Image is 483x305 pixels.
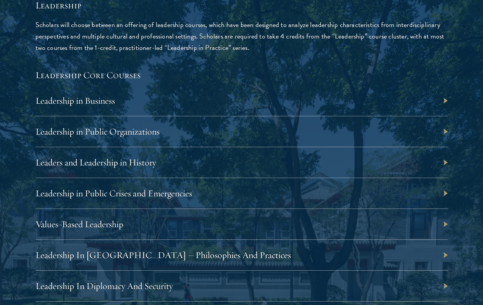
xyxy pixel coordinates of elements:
a: Leadership in Business [36,95,115,106]
a: Leaders and Leadership in History [36,157,156,168]
a: Leadership in Public Crises and Emergencies [36,188,192,199]
a: Leadership In Diplomacy And Security [36,280,173,292]
a: Leadership in Public Organizations [36,126,160,137]
a: Values-Based Leadership [36,218,123,230]
a: Leadership In [GEOGRAPHIC_DATA] – Philosophies And Practices [36,249,291,261]
p: Scholars will choose between an offering of leadership courses, which have been designed to analy... [36,19,448,53]
h5: Leadership Core Courses [36,69,448,82]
